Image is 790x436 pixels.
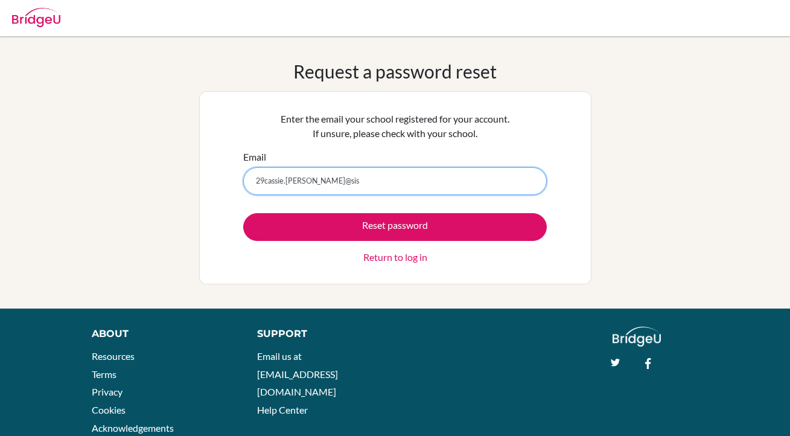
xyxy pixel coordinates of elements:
[257,327,383,341] div: Support
[257,404,308,415] a: Help Center
[293,60,497,82] h1: Request a password reset
[243,213,547,241] button: Reset password
[92,368,116,380] a: Terms
[92,422,174,434] a: Acknowledgements
[243,112,547,141] p: Enter the email your school registered for your account. If unsure, please check with your school.
[92,404,126,415] a: Cookies
[92,327,230,341] div: About
[613,327,661,347] img: logo_white@2x-f4f0deed5e89b7ecb1c2cc34c3e3d731f90f0f143d5ea2071677605dd97b5244.png
[92,386,123,397] a: Privacy
[92,350,135,362] a: Resources
[12,8,60,27] img: Bridge-U
[257,350,338,397] a: Email us at [EMAIL_ADDRESS][DOMAIN_NAME]
[363,250,427,264] a: Return to log in
[243,150,266,164] label: Email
